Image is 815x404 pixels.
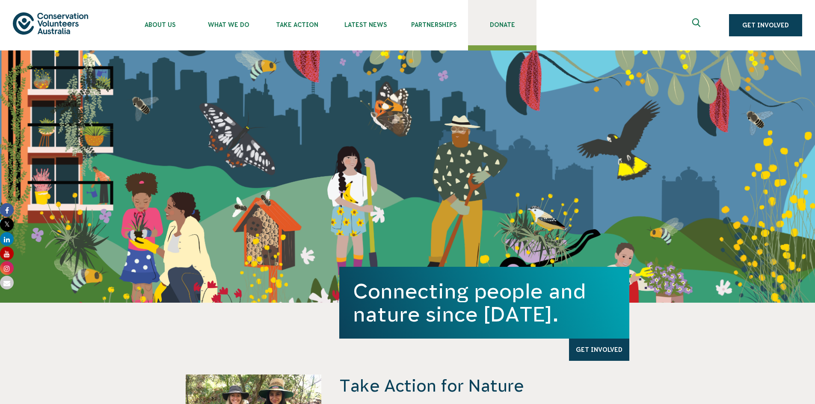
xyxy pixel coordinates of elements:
[126,21,194,28] span: About Us
[339,375,629,397] h4: Take Action for Nature
[687,15,708,35] button: Expand search box Close search box
[353,280,616,326] h1: Connecting people and nature since [DATE].
[263,21,331,28] span: Take Action
[692,18,703,32] span: Expand search box
[569,339,629,361] a: Get Involved
[13,12,88,34] img: logo.svg
[400,21,468,28] span: Partnerships
[194,21,263,28] span: What We Do
[729,14,802,36] a: Get Involved
[468,21,536,28] span: Donate
[331,21,400,28] span: Latest News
